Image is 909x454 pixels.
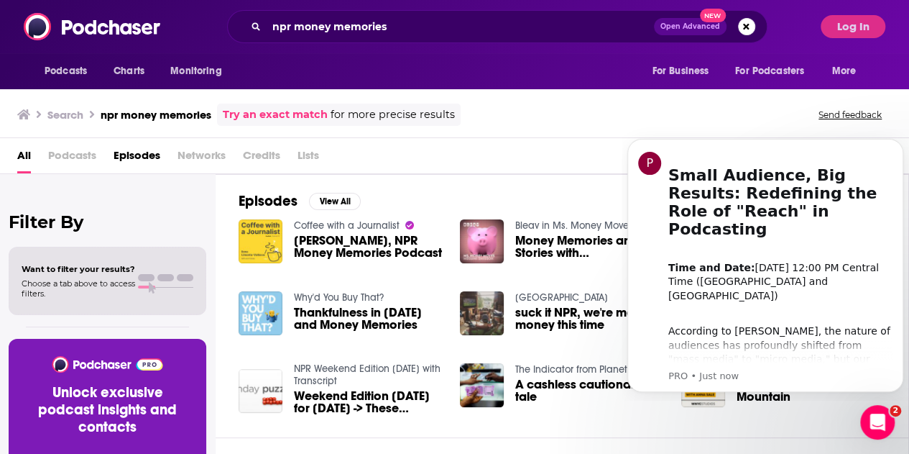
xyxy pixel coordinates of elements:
a: suck it NPR, we're making money this time [515,307,664,331]
span: Credits [243,144,280,173]
span: Open Advanced [660,23,720,30]
span: Monitoring [170,61,221,81]
span: Thankfulness in [DATE] and Money Memories [294,307,443,331]
a: Coffee with a Journalist [294,219,400,232]
span: for more precise results [331,106,455,123]
button: Log In [821,15,885,38]
img: Ilona Limonta-Volkova, NPR Money Memories Podcast [239,219,282,263]
a: Thankfulness in 2020 and Money Memories [294,307,443,331]
a: Money Memories and Stories with Ilona [515,235,664,259]
a: Try an exact match [223,106,328,123]
a: The Indicator from Planet Money [515,363,661,376]
span: More [832,61,857,81]
span: New [700,9,726,22]
a: NPR Weekend Edition Sunday with Transcript [294,363,440,387]
span: [PERSON_NAME], NPR Money Memories Podcast [294,235,443,259]
img: Thankfulness in 2020 and Money Memories [239,291,282,335]
span: Podcasts [48,144,96,173]
a: Charts [104,58,153,85]
button: open menu [642,58,726,85]
a: Why'd You Buy That? [294,291,384,304]
button: Open AdvancedNew [654,18,726,35]
button: open menu [822,58,875,85]
span: Podcasts [45,61,87,81]
a: Episodes [114,144,160,173]
button: Send feedback [814,109,886,121]
a: EpisodesView All [239,192,361,210]
iframe: Intercom live chat [860,405,895,440]
img: Weekend Edition Sunday for June 26, 2022 -> These college students talked to NPR about applying t... [239,369,282,413]
h3: npr money memories [101,108,211,122]
span: Charts [114,61,144,81]
a: Bleav in Ms. Money Moves [515,219,633,232]
span: Networks [177,144,226,173]
button: open menu [34,58,106,85]
a: All [17,144,31,173]
span: For Business [652,61,709,81]
h3: Search [47,108,83,122]
button: open menu [160,58,240,85]
iframe: Intercom notifications message [622,126,909,401]
h2: Filter By [9,212,206,232]
input: Search podcasts, credits, & more... [267,15,654,38]
img: Money Memories and Stories with Ilona [460,219,504,263]
div: Search podcasts, credits, & more... [227,10,767,43]
span: Weekend Edition [DATE] for [DATE] -> These college students talked to NPR about applying to schoo... [294,390,443,414]
span: Money Memories and Stories with [PERSON_NAME] [515,235,664,259]
span: Lists [297,144,319,173]
span: 2 [890,405,901,417]
span: Choose a tab above to access filters. [22,278,135,299]
img: Podchaser - Follow, Share and Rate Podcasts [24,13,162,40]
img: suck it NPR, we're making money this time [460,291,504,335]
span: Want to filter your results? [22,264,135,274]
h3: Unlock exclusive podcast insights and contacts [26,384,189,436]
button: View All [309,193,361,210]
a: A cashless cautionary tale [515,378,664,403]
a: Ilona Limonta-Volkova, NPR Money Memories Podcast [294,235,443,259]
button: open menu [726,58,825,85]
img: Podchaser - Follow, Share and Rate Podcasts [51,356,164,373]
h2: Episodes [239,192,297,210]
span: For Podcasters [735,61,804,81]
a: Autumn Farm Sanctuary [515,291,608,304]
img: A cashless cautionary tale [460,363,504,407]
a: Weekend Edition Sunday for June 26, 2022 -> These college students talked to NPR about applying t... [294,390,443,414]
